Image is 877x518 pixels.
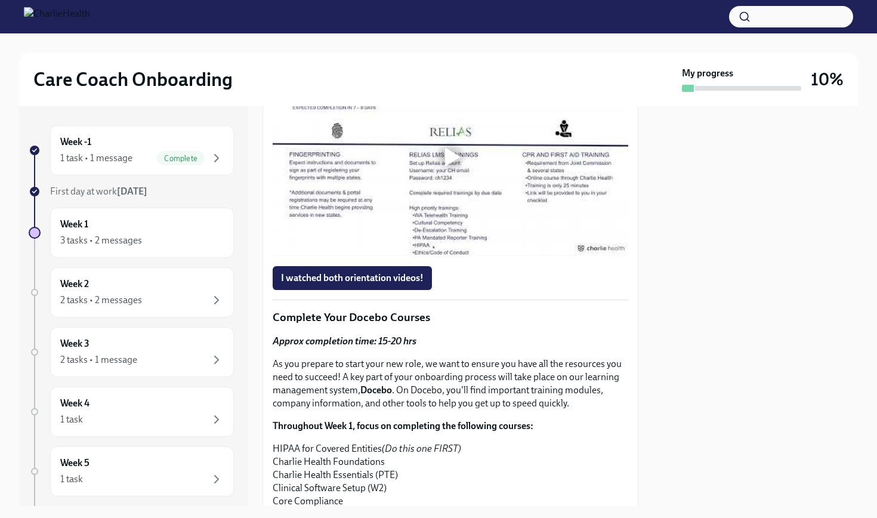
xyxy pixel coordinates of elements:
[60,218,88,231] h6: Week 1
[29,446,234,497] a: Week 51 task
[60,277,89,291] h6: Week 2
[60,457,89,470] h6: Week 5
[281,272,424,284] span: I watched both orientation videos!
[60,135,91,149] h6: Week -1
[157,154,205,163] span: Complete
[273,335,416,347] strong: Approx completion time: 15-20 hrs
[811,69,844,90] h3: 10%
[60,473,83,486] div: 1 task
[60,413,83,426] div: 1 task
[273,310,628,325] p: Complete Your Docebo Courses
[60,337,89,350] h6: Week 3
[360,384,392,396] strong: Docebo
[273,266,432,290] button: I watched both orientation videos!
[273,357,628,410] p: As you prepare to start your new role, we want to ensure you have all the resources you need to s...
[29,125,234,175] a: Week -11 task • 1 messageComplete
[29,185,234,198] a: First day at work[DATE]
[273,420,533,431] strong: Throughout Week 1, focus on completing the following courses:
[33,67,233,91] h2: Care Coach Onboarding
[117,186,147,197] strong: [DATE]
[60,353,137,366] div: 2 tasks • 1 message
[60,294,142,307] div: 2 tasks • 2 messages
[29,267,234,317] a: Week 22 tasks • 2 messages
[60,234,142,247] div: 3 tasks • 2 messages
[29,327,234,377] a: Week 32 tasks • 1 message
[382,443,461,454] em: (Do this one FIRST)
[60,397,89,410] h6: Week 4
[29,208,234,258] a: Week 13 tasks • 2 messages
[29,387,234,437] a: Week 41 task
[682,67,733,80] strong: My progress
[50,186,147,197] span: First day at work
[60,152,132,165] div: 1 task • 1 message
[24,7,90,26] img: CharlieHealth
